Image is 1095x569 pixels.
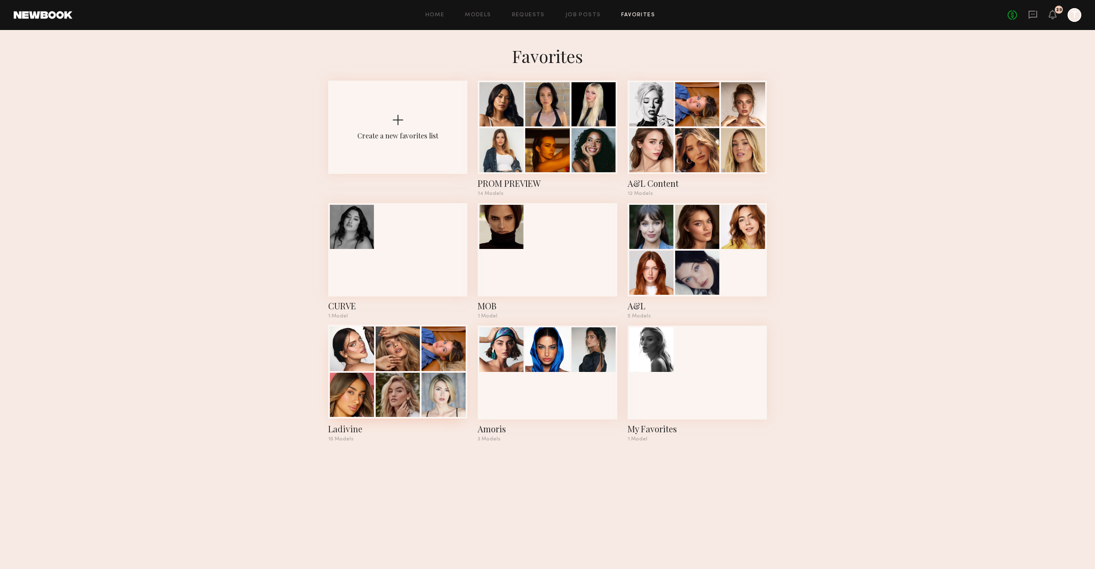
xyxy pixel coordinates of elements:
[1068,8,1081,22] a: T
[478,314,617,319] div: 1 Model
[328,437,467,442] div: 10 Models
[628,314,767,319] div: 5 Models
[478,423,617,435] div: Amoris
[478,437,617,442] div: 3 Models
[478,191,617,196] div: 14 Models
[328,203,467,319] a: CURVE1 Model
[478,177,617,189] div: PROM PREVIEW
[621,12,655,18] a: Favorites
[357,131,438,140] div: Create a new favorites list
[328,423,467,435] div: Ladivine
[465,12,491,18] a: Models
[478,81,617,196] a: PROM PREVIEW14 Models
[565,12,601,18] a: Job Posts
[478,300,617,312] div: MOB
[1056,8,1062,12] div: 29
[628,300,767,312] div: A&L
[628,423,767,435] div: My Favorites
[512,12,545,18] a: Requests
[425,12,445,18] a: Home
[328,326,467,441] a: Ladivine10 Models
[628,437,767,442] div: 1 Model
[628,81,767,196] a: A&L Content12 Models
[328,314,467,319] div: 1 Model
[478,203,617,319] a: MOB1 Model
[328,81,467,203] button: Create a new favorites list
[628,177,767,189] div: A&L Content
[628,203,767,319] a: A&L5 Models
[628,326,767,441] a: My Favorites1 Model
[628,191,767,196] div: 12 Models
[478,326,617,441] a: Amoris3 Models
[328,300,467,312] div: CURVE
